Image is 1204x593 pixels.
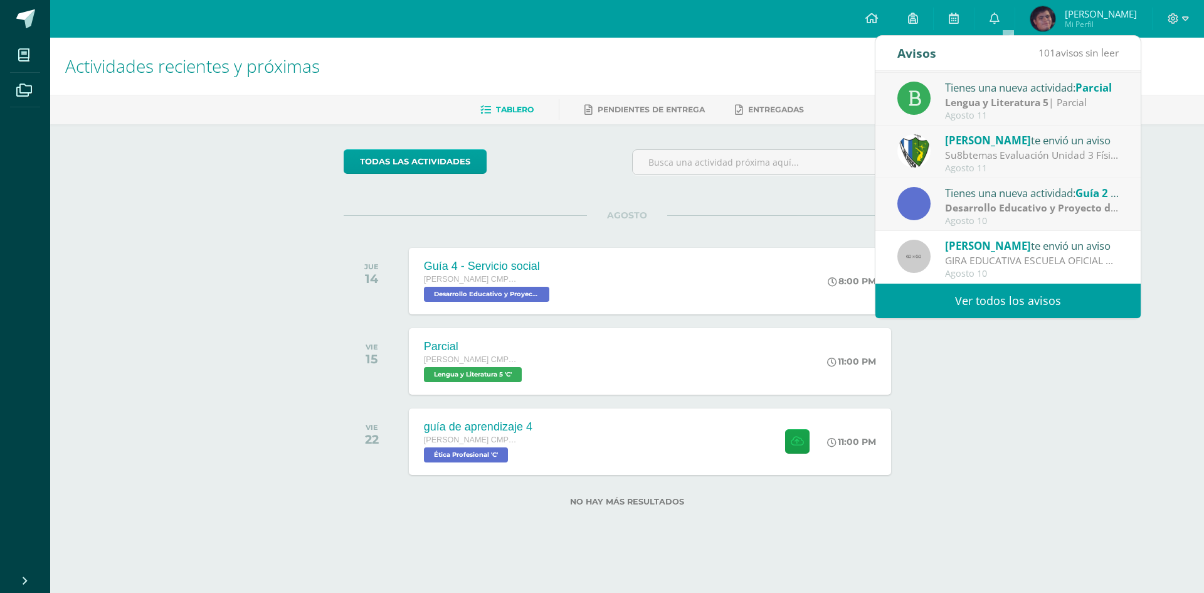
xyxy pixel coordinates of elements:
[735,100,804,120] a: Entregadas
[366,343,378,351] div: VIE
[1065,19,1137,29] span: Mi Perfil
[364,271,379,286] div: 14
[424,447,508,462] span: Ética Profesional 'C'
[945,216,1119,227] div: Agosto 10
[344,149,487,174] a: todas las Actividades
[897,240,931,273] img: 60x60
[828,275,876,287] div: 8:00 PM
[945,237,1119,254] div: te envió un aviso
[945,110,1119,121] div: Agosto 11
[584,100,705,120] a: Pendientes de entrega
[945,269,1119,279] div: Agosto 10
[65,54,320,78] span: Actividades recientes y próximas
[945,95,1119,110] div: | Parcial
[897,134,931,168] img: d7d6d148f6dec277cbaab50fee73caa7.png
[424,355,518,364] span: [PERSON_NAME] CMP Bachillerato en CCLL con Orientación en Computación
[748,105,804,114] span: Entregadas
[365,423,379,432] div: VIE
[1030,6,1055,31] img: b91bcb0932fd45efafceb9568748ddf4.png
[365,432,379,447] div: 22
[1075,80,1112,95] span: Parcial
[945,133,1031,147] span: [PERSON_NAME]
[1038,46,1055,60] span: 101
[366,351,378,366] div: 15
[945,254,1119,268] div: GIRA EDUCATIVA ESCUELA OFICIAL RURAL MIXTA LO DE MEJÍA, SAN JUAN SACATEPÉQUEZ, GUATEMALA: Buenas ...
[875,284,1141,318] a: Ver todos los avisos
[480,100,534,120] a: Tablero
[424,435,518,444] span: [PERSON_NAME] CMP Bachillerato en CCLL con Orientación en Computación
[496,105,534,114] span: Tablero
[945,184,1119,201] div: Tienes una nueva actividad:
[945,163,1119,174] div: Agosto 11
[945,148,1119,163] div: Su8btemas Evaluación Unidad 3 Física Fundamental : Buena mañana estimados estudiantes y padres de...
[424,275,518,284] span: [PERSON_NAME] CMP Bachillerato en CCLL con Orientación en Computación
[364,262,379,271] div: JUE
[897,36,936,70] div: Avisos
[1038,46,1119,60] span: avisos sin leer
[945,95,1048,109] strong: Lengua y Literatura 5
[945,79,1119,95] div: Tienes una nueva actividad:
[424,287,549,302] span: Desarrollo Educativo y Proyecto de Vida 'C'
[945,201,1119,215] div: | Zona
[424,340,525,353] div: Parcial
[424,420,532,434] div: guía de aprendizaje 4
[424,260,552,273] div: Guía 4 - Servicio social
[945,132,1119,148] div: te envió un aviso
[633,150,911,174] input: Busca una actividad próxima aquí...
[827,436,876,447] div: 11:00 PM
[827,356,876,367] div: 11:00 PM
[344,497,911,506] label: No hay más resultados
[598,105,705,114] span: Pendientes de entrega
[945,201,1140,215] strong: Desarrollo Educativo y Proyecto de Vida
[945,238,1031,253] span: [PERSON_NAME]
[587,210,667,221] span: AGOSTO
[1065,8,1137,20] span: [PERSON_NAME]
[424,367,522,382] span: Lengua y Literatura 5 'C'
